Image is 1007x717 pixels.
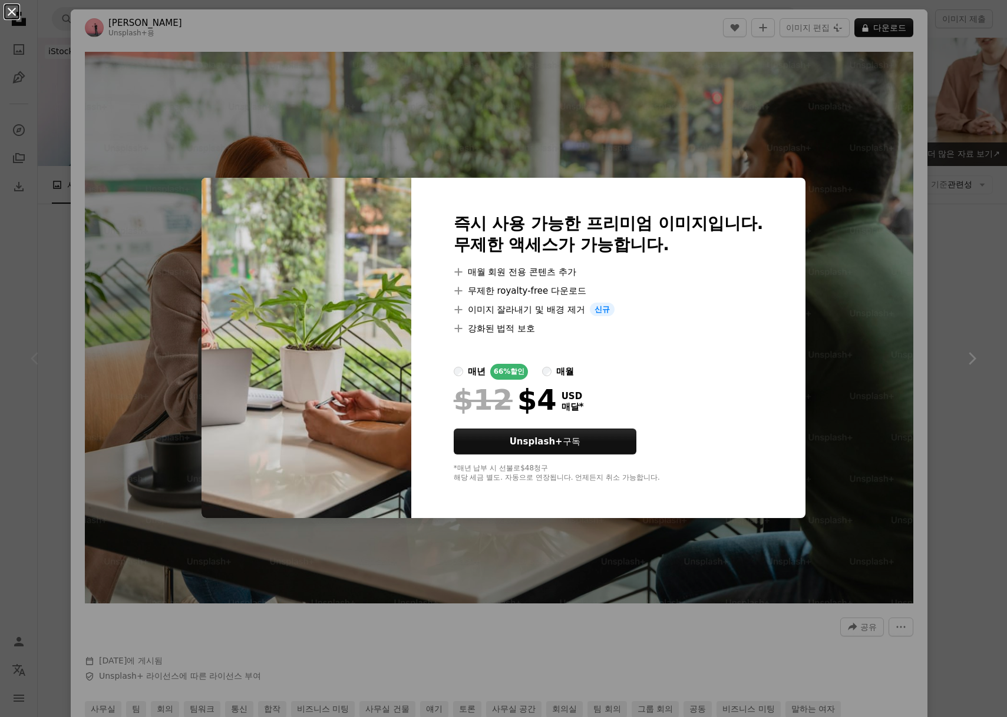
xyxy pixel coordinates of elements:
li: 강화된 법적 보호 [454,321,764,336]
input: 매년66%할인 [454,367,463,376]
li: 매월 회원 전용 콘텐츠 추가 [454,265,764,279]
span: USD [562,391,584,401]
img: premium_photo-1677529496848-be30280729f2 [202,178,411,519]
span: $12 [454,384,513,415]
div: 66% 할인 [490,364,529,380]
h2: 즉시 사용 가능한 프리미엄 이미지입니다. 무제한 액세스가 가능합니다. [454,213,764,255]
li: 이미지 잘라내기 및 배경 제거 [454,303,764,317]
button: Unsplash+구독 [454,429,636,454]
li: 무제한 royalty-free 다운로드 [454,284,764,298]
div: *매년 납부 시 선불로 $48 청구 해당 세금 별도. 자동으로 연장됩니다. 언제든지 취소 가능합니다. [454,464,764,483]
input: 매월 [542,367,552,376]
div: 매년 [468,364,486,379]
div: 매월 [556,364,574,379]
strong: Unsplash+ [510,436,563,447]
div: $4 [454,384,557,415]
span: 신규 [590,303,615,317]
